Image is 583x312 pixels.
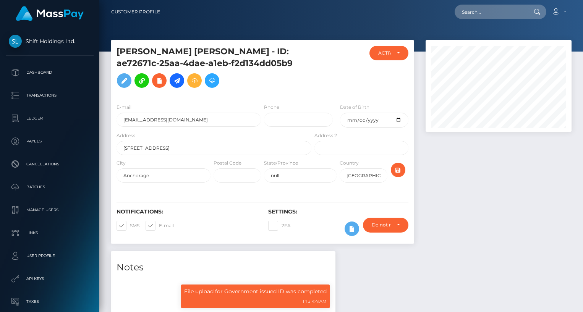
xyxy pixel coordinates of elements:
[378,50,391,56] div: ACTIVE
[9,136,91,147] p: Payees
[340,104,369,111] label: Date of Birth
[117,209,257,215] h6: Notifications:
[6,200,94,220] a: Manage Users
[9,35,22,48] img: Shift Holdings Ltd.
[9,113,91,124] p: Ledger
[6,178,94,197] a: Batches
[6,269,94,288] a: API Keys
[9,204,91,216] p: Manage Users
[6,155,94,174] a: Cancellations
[363,218,408,232] button: Do not require
[9,250,91,262] p: User Profile
[264,160,298,167] label: State/Province
[170,73,184,88] a: Initiate Payout
[268,221,291,231] label: 2FA
[6,86,94,105] a: Transactions
[117,46,307,92] h5: [PERSON_NAME] [PERSON_NAME] - ID: ae72671c-25aa-4dae-a1eb-f2d134dd05b9
[372,222,391,228] div: Do not require
[6,63,94,82] a: Dashboard
[146,221,174,231] label: E-mail
[264,104,279,111] label: Phone
[9,273,91,285] p: API Keys
[302,299,327,304] small: Thu 4:41AM
[9,227,91,239] p: Links
[455,5,526,19] input: Search...
[6,38,94,45] span: Shift Holdings Ltd.
[9,67,91,78] p: Dashboard
[6,246,94,265] a: User Profile
[117,261,330,274] h4: Notes
[9,181,91,193] p: Batches
[6,223,94,242] a: Links
[268,209,408,215] h6: Settings:
[340,160,359,167] label: Country
[117,132,135,139] label: Address
[9,296,91,307] p: Taxes
[117,221,139,231] label: SMS
[16,6,84,21] img: MassPay Logo
[9,158,91,170] p: Cancellations
[214,160,241,167] label: Postal Code
[6,292,94,311] a: Taxes
[117,160,126,167] label: City
[111,4,160,20] a: Customer Profile
[184,288,327,296] p: File upload for Government issued ID was completed
[6,109,94,128] a: Ledger
[369,46,408,60] button: ACTIVE
[314,132,337,139] label: Address 2
[117,104,131,111] label: E-mail
[6,132,94,151] a: Payees
[9,90,91,101] p: Transactions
